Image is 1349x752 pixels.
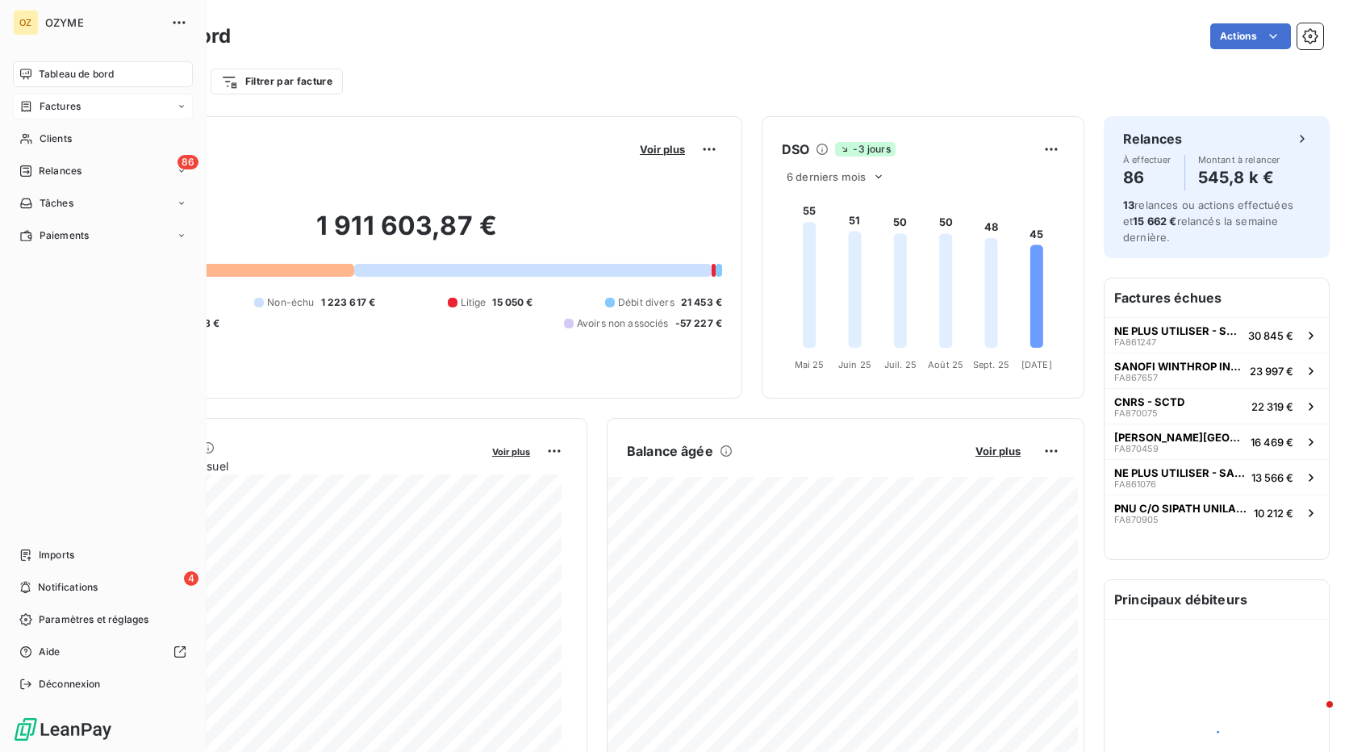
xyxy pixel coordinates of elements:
h4: 86 [1123,165,1171,190]
span: -3 jours [835,142,895,157]
span: Chiffre d'affaires mensuel [91,457,481,474]
span: Paramètres et réglages [39,612,148,627]
span: 21 453 € [681,295,722,310]
tspan: Mai 25 [795,359,825,370]
button: NE PLUS UTILISER - SANOFI [PERSON_NAME]FA86107613 566 € [1105,459,1329,495]
button: [PERSON_NAME][GEOGRAPHIC_DATA]FA87045916 469 € [1105,424,1329,459]
span: 16 469 € [1251,436,1293,449]
span: FA870905 [1114,515,1159,524]
iframe: Intercom live chat [1294,697,1333,736]
span: Tâches [40,196,73,211]
span: À effectuer [1123,155,1171,165]
span: OZYME [45,16,161,29]
span: 23 997 € [1250,365,1293,378]
span: -57 227 € [675,316,722,331]
span: FA870459 [1114,444,1159,453]
span: SANOFI WINTHROP INDUSTRIE [1114,360,1243,373]
span: 30 845 € [1248,329,1293,342]
h6: Principaux débiteurs [1105,580,1329,619]
h6: Balance âgée [627,441,713,461]
span: Relances [39,164,81,178]
h6: Factures échues [1105,278,1329,317]
span: 22 319 € [1251,400,1293,413]
span: 86 [177,155,198,169]
button: SANOFI WINTHROP INDUSTRIEFA86765723 997 € [1105,353,1329,388]
button: NE PLUS UTILISER - SANOFI [PERSON_NAME]FA86124730 845 € [1105,317,1329,353]
span: Voir plus [640,143,685,156]
span: 13 [1123,198,1134,211]
span: FA861076 [1114,479,1156,489]
h6: Relances [1123,129,1182,148]
span: Imports [39,548,74,562]
span: Voir plus [975,445,1021,457]
button: Voir plus [635,142,690,157]
span: Déconnexion [39,677,101,691]
tspan: Sept. 25 [973,359,1009,370]
a: Aide [13,639,193,665]
span: Aide [39,645,61,659]
span: 10 212 € [1254,507,1293,520]
span: 15 662 € [1133,215,1176,228]
span: FA861247 [1114,337,1156,347]
span: 4 [184,571,198,586]
button: Voir plus [487,444,535,458]
span: 15 050 € [492,295,532,310]
h2: 1 911 603,87 € [91,210,722,258]
tspan: Juil. 25 [884,359,917,370]
span: 13 566 € [1251,471,1293,484]
span: Notifications [38,580,98,595]
span: Tableau de bord [39,67,114,81]
h4: 545,8 k € [1198,165,1280,190]
span: relances ou actions effectuées et relancés la semaine dernière. [1123,198,1293,244]
span: 1 223 617 € [321,295,376,310]
span: Factures [40,99,81,114]
span: FA870075 [1114,408,1158,418]
span: Litige [461,295,487,310]
span: PNU C/O SIPATH UNILABS [1114,502,1247,515]
span: FA867657 [1114,373,1158,382]
span: Avoirs non associés [577,316,669,331]
span: Non-échu [267,295,314,310]
span: CNRS - SCTD [1114,395,1184,408]
tspan: [DATE] [1021,359,1052,370]
span: Paiements [40,228,89,243]
span: Clients [40,132,72,146]
div: OZ [13,10,39,36]
span: NE PLUS UTILISER - SANOFI [PERSON_NAME] [1114,466,1245,479]
button: Voir plus [971,444,1025,458]
button: PNU C/O SIPATH UNILABSFA87090510 212 € [1105,495,1329,530]
h6: DSO [782,140,809,159]
button: CNRS - SCTDFA87007522 319 € [1105,388,1329,424]
tspan: Juin 25 [838,359,871,370]
span: Montant à relancer [1198,155,1280,165]
span: Voir plus [492,446,530,457]
span: Débit divers [618,295,674,310]
button: Filtrer par facture [211,69,343,94]
span: [PERSON_NAME][GEOGRAPHIC_DATA] [1114,431,1244,444]
button: Actions [1210,23,1291,49]
img: Logo LeanPay [13,716,113,742]
tspan: Août 25 [928,359,963,370]
span: NE PLUS UTILISER - SANOFI [PERSON_NAME] [1114,324,1242,337]
span: 6 derniers mois [787,170,866,183]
